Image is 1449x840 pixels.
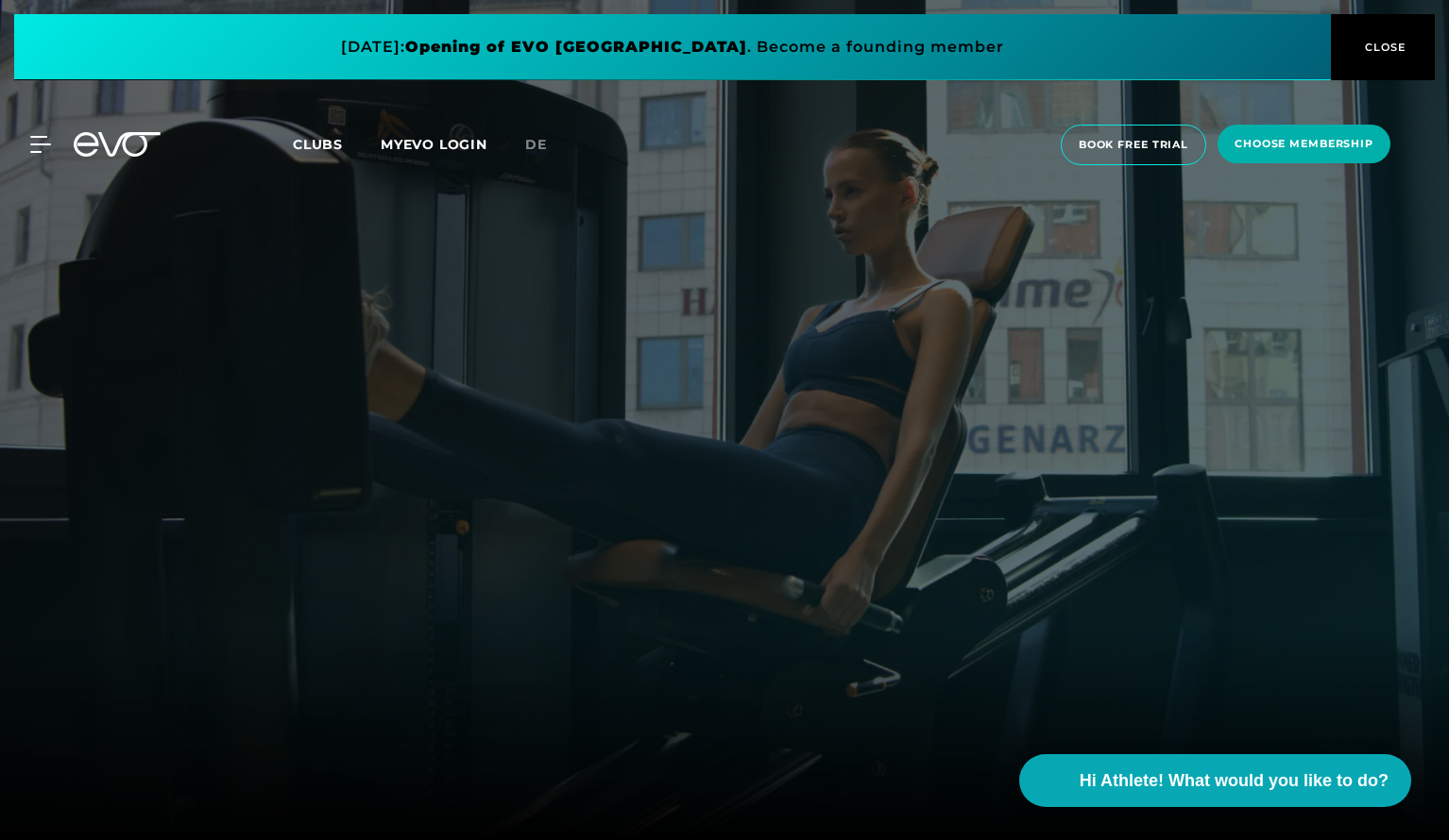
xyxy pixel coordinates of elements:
span: Clubs [293,136,343,153]
a: choose membership [1212,125,1396,165]
button: CLOSE [1331,14,1435,80]
span: Hi Athlete! What would you like to do? [1080,768,1389,794]
a: de [525,134,570,156]
span: book free trial [1079,137,1188,153]
span: de [525,136,547,153]
a: MYEVO LOGIN [381,136,487,153]
span: choose membership [1235,136,1373,152]
button: Hi Athlete! What would you like to do? [1019,754,1411,807]
a: Clubs [293,135,381,153]
span: CLOSE [1360,39,1406,56]
a: book free trial [1055,125,1212,165]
